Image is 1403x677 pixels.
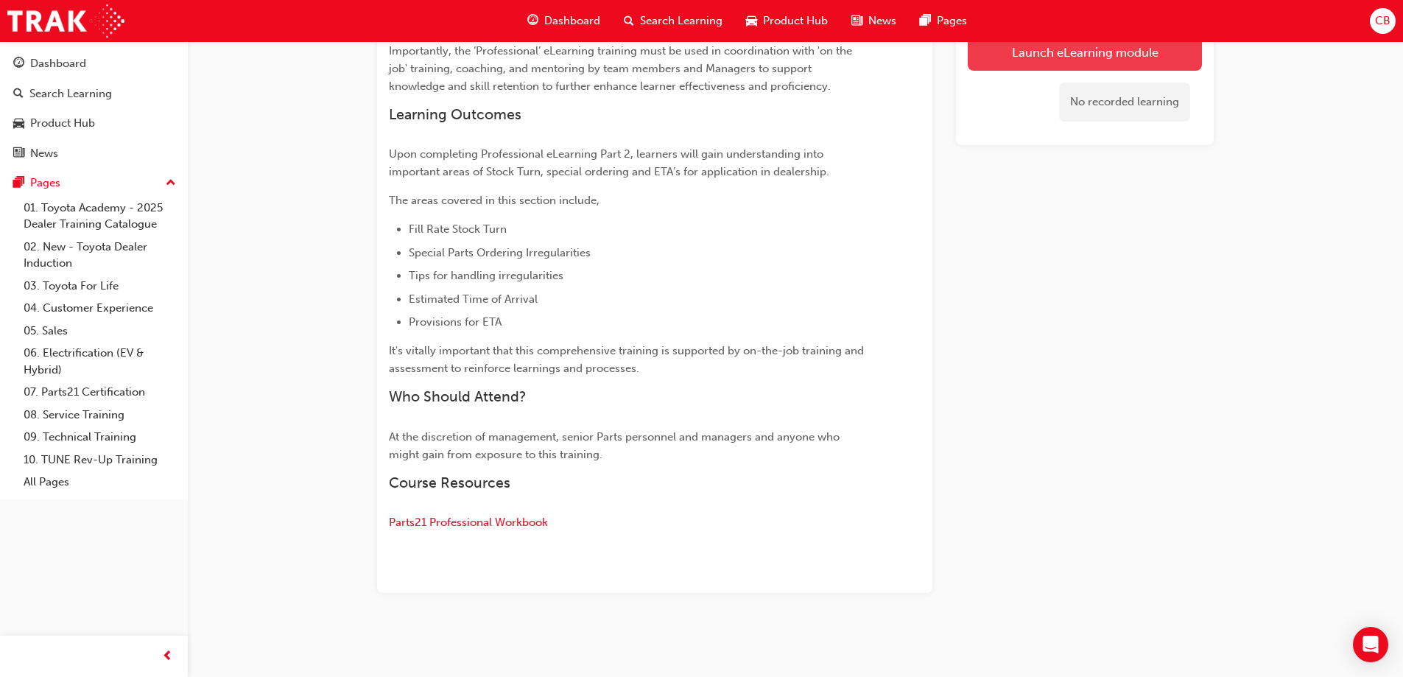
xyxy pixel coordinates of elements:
[30,115,95,132] div: Product Hub
[162,648,173,666] span: prev-icon
[18,381,182,404] a: 07. Parts21 Certification
[6,169,182,197] button: Pages
[1059,83,1190,122] div: No recorded learning
[18,471,182,494] a: All Pages
[13,177,24,190] span: pages-icon
[18,404,182,427] a: 08. Service Training
[612,6,734,36] a: search-iconSearch Learning
[908,6,979,36] a: pages-iconPages
[409,222,507,236] span: Fill Rate Stock Turn
[1370,8,1396,34] button: CB
[30,145,58,162] div: News
[920,12,931,30] span: pages-icon
[389,430,843,461] span: At the discretion of management, senior Parts personnel and managers and anyone who might gain fr...
[389,106,521,123] span: Learning Outcomes
[18,342,182,381] a: 06. Electrification (EV & Hybrid)
[166,174,176,193] span: up-icon
[409,315,502,329] span: Provisions for ETA
[968,34,1202,71] a: Launch eLearning module
[409,292,538,306] span: Estimated Time of Arrival
[624,12,634,30] span: search-icon
[18,426,182,449] a: 09. Technical Training
[389,44,855,93] span: Importantly, the ‘Professional’ eLearning training must be used in coordination with 'on the job'...
[7,4,124,38] img: Trak
[18,197,182,236] a: 01. Toyota Academy - 2025 Dealer Training Catalogue
[840,6,908,36] a: news-iconNews
[13,88,24,101] span: search-icon
[18,449,182,471] a: 10. TUNE Rev-Up Training
[13,57,24,71] span: guage-icon
[763,13,828,29] span: Product Hub
[389,388,527,405] span: Who Should Attend?
[30,175,60,192] div: Pages
[29,85,112,102] div: Search Learning
[746,12,757,30] span: car-icon
[868,13,896,29] span: News
[516,6,612,36] a: guage-iconDashboard
[409,269,563,282] span: Tips for handling irregularities
[18,236,182,275] a: 02. New - Toyota Dealer Induction
[851,12,862,30] span: news-icon
[389,344,867,375] span: It's vitally important that this comprehensive training is supported by on-the-job training and a...
[389,147,829,178] span: Upon completing Professional eLearning Part 2, learners will gain understanding into important ar...
[1375,13,1390,29] span: CB
[734,6,840,36] a: car-iconProduct Hub
[1353,627,1388,662] div: Open Intercom Messenger
[18,320,182,343] a: 05. Sales
[640,13,722,29] span: Search Learning
[6,140,182,167] a: News
[18,275,182,298] a: 03. Toyota For Life
[409,246,591,259] span: Special Parts Ordering Irregularities
[18,297,182,320] a: 04. Customer Experience
[544,13,600,29] span: Dashboard
[30,55,86,72] div: Dashboard
[13,147,24,161] span: news-icon
[937,13,967,29] span: Pages
[527,12,538,30] span: guage-icon
[6,80,182,108] a: Search Learning
[13,117,24,130] span: car-icon
[6,47,182,169] button: DashboardSearch LearningProduct HubNews
[389,516,548,529] a: Parts21 Professional Workbook
[6,50,182,77] a: Dashboard
[389,194,599,207] span: The areas covered in this section include,
[6,110,182,137] a: Product Hub
[389,474,510,491] span: Course Resources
